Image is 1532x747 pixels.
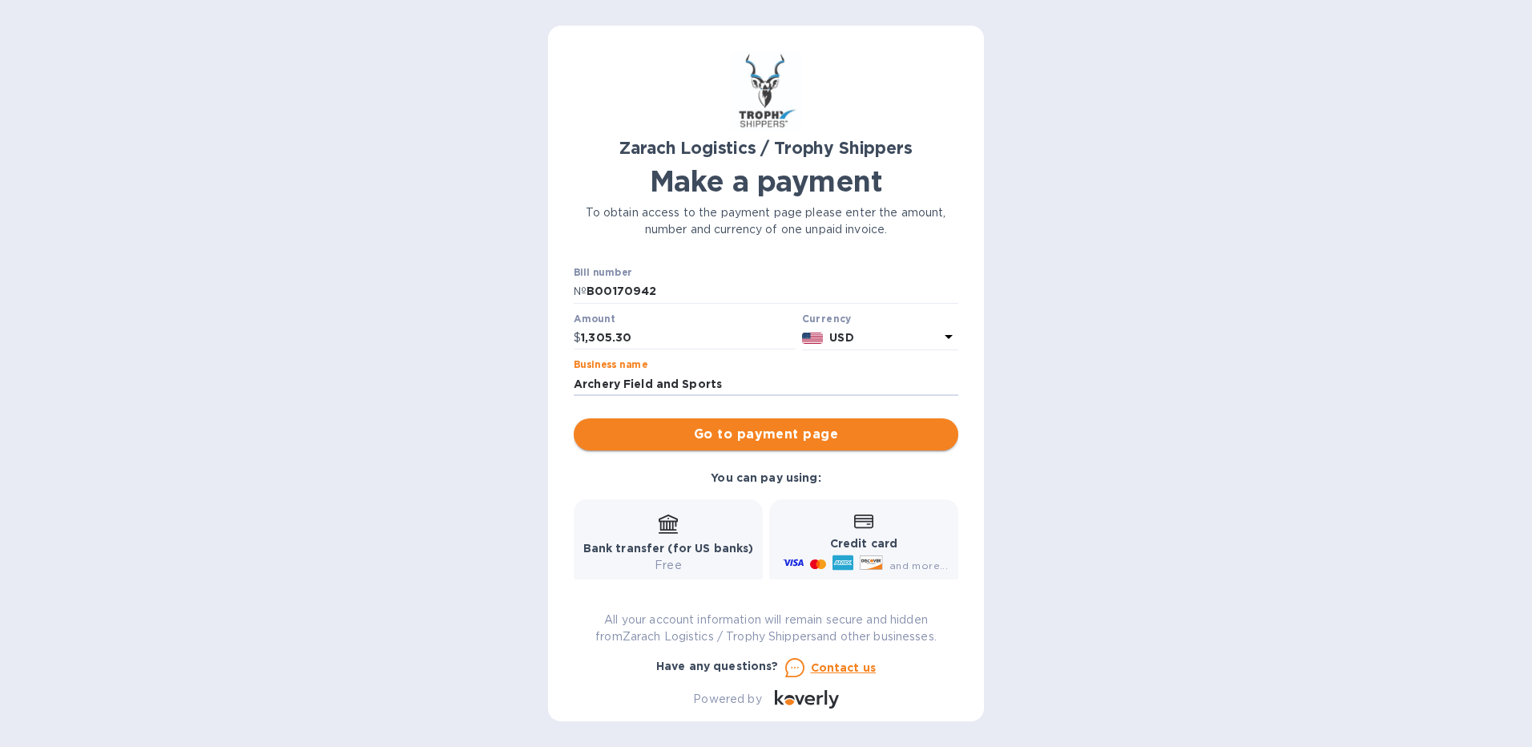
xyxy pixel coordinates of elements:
b: Bank transfer (for US banks) [583,542,754,555]
img: USD [802,333,824,344]
b: You can pay using: [711,471,820,484]
label: Bill number [574,269,631,278]
b: Zarach Logistics / Trophy Shippers [619,138,912,158]
p: Free [583,557,754,574]
p: Powered by [693,691,761,708]
p: $ [574,329,581,346]
b: USD [829,331,853,344]
p: № [574,283,587,300]
b: Credit card [830,537,897,550]
b: Currency [802,313,852,325]
span: and more... [889,559,948,571]
u: Contact us [811,661,877,674]
input: Enter bill number [587,280,958,304]
span: Go to payment page [587,425,945,444]
b: Have any questions? [656,660,779,672]
label: Business name [574,361,647,370]
button: Go to payment page [574,418,958,450]
p: To obtain access to the payment page please enter the amount, number and currency of one unpaid i... [574,204,958,238]
p: All your account information will remain secure and hidden from Zarach Logistics / Trophy Shipper... [574,612,958,645]
h1: Make a payment [574,164,958,198]
label: Amount [574,314,615,324]
input: 0.00 [581,326,796,350]
input: Enter business name [574,372,958,396]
